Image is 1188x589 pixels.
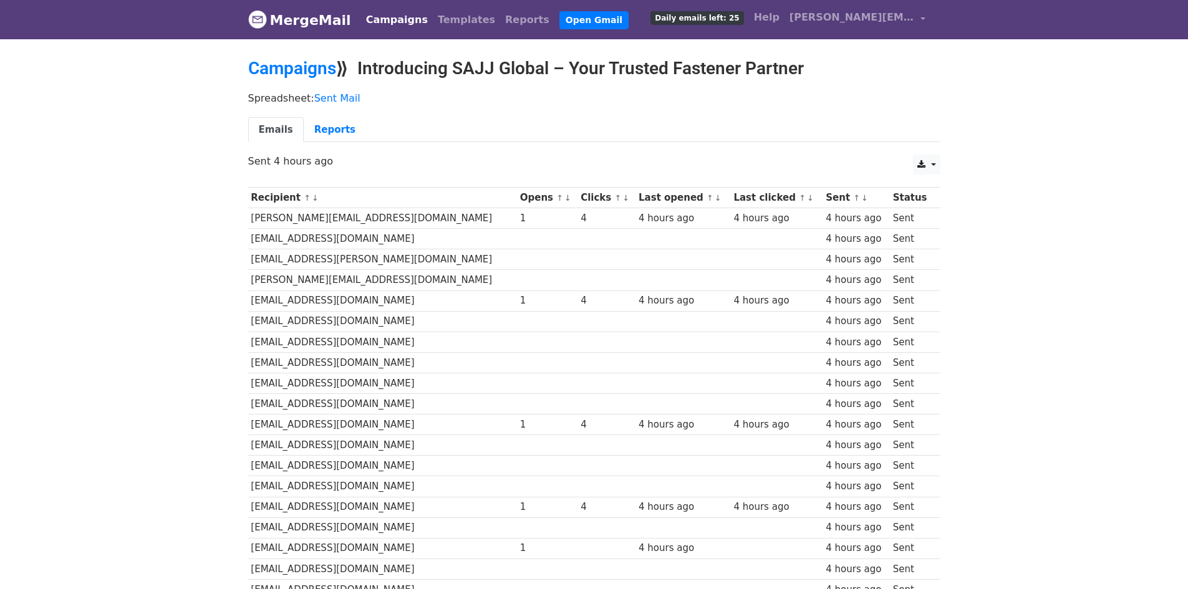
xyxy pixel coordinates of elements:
[890,558,934,579] td: Sent
[248,414,517,435] td: [EMAIL_ADDRESS][DOMAIN_NAME]
[733,500,819,514] div: 4 hours ago
[890,435,934,456] td: Sent
[826,562,887,577] div: 4 hours ago
[248,10,267,29] img: MergeMail logo
[581,211,632,226] div: 4
[826,520,887,535] div: 4 hours ago
[520,500,575,514] div: 1
[645,5,748,30] a: Daily emails left: 25
[826,232,887,246] div: 4 hours ago
[890,311,934,332] td: Sent
[248,117,304,143] a: Emails
[890,270,934,290] td: Sent
[826,397,887,411] div: 4 hours ago
[520,541,575,555] div: 1
[248,290,517,311] td: [EMAIL_ADDRESS][DOMAIN_NAME]
[361,7,433,32] a: Campaigns
[248,155,940,168] p: Sent 4 hours ago
[826,438,887,453] div: 4 hours ago
[520,418,575,432] div: 1
[433,7,500,32] a: Templates
[500,7,554,32] a: Reports
[890,497,934,517] td: Sent
[248,7,351,33] a: MergeMail
[517,188,577,208] th: Opens
[733,294,819,308] div: 4 hours ago
[248,517,517,538] td: [EMAIL_ADDRESS][DOMAIN_NAME]
[248,352,517,373] td: [EMAIL_ADDRESS][DOMAIN_NAME]
[639,500,728,514] div: 4 hours ago
[790,10,914,25] span: [PERSON_NAME][EMAIL_ADDRESS][DOMAIN_NAME]
[622,193,629,203] a: ↓
[826,459,887,473] div: 4 hours ago
[861,193,868,203] a: ↓
[826,335,887,350] div: 4 hours ago
[248,229,517,249] td: [EMAIL_ADDRESS][DOMAIN_NAME]
[890,332,934,352] td: Sent
[890,188,934,208] th: Status
[853,193,860,203] a: ↑
[799,193,806,203] a: ↑
[890,373,934,393] td: Sent
[823,188,889,208] th: Sent
[248,538,517,558] td: [EMAIL_ADDRESS][DOMAIN_NAME]
[785,5,930,34] a: [PERSON_NAME][EMAIL_ADDRESS][DOMAIN_NAME]
[731,188,823,208] th: Last clicked
[248,311,517,332] td: [EMAIL_ADDRESS][DOMAIN_NAME]
[248,558,517,579] td: [EMAIL_ADDRESS][DOMAIN_NAME]
[826,479,887,494] div: 4 hours ago
[248,497,517,517] td: [EMAIL_ADDRESS][DOMAIN_NAME]
[248,394,517,414] td: [EMAIL_ADDRESS][DOMAIN_NAME]
[248,92,940,105] p: Spreadsheet:
[248,208,517,229] td: [PERSON_NAME][EMAIL_ADDRESS][DOMAIN_NAME]
[248,249,517,270] td: [EMAIL_ADDRESS][PERSON_NAME][DOMAIN_NAME]
[890,517,934,538] td: Sent
[304,193,311,203] a: ↑
[707,193,713,203] a: ↑
[248,476,517,497] td: [EMAIL_ADDRESS][DOMAIN_NAME]
[733,211,819,226] div: 4 hours ago
[556,193,563,203] a: ↑
[890,249,934,270] td: Sent
[826,252,887,267] div: 4 hours ago
[650,11,743,25] span: Daily emails left: 25
[248,435,517,456] td: [EMAIL_ADDRESS][DOMAIN_NAME]
[890,352,934,373] td: Sent
[826,314,887,328] div: 4 hours ago
[581,294,632,308] div: 4
[639,541,728,555] div: 4 hours ago
[312,193,319,203] a: ↓
[248,456,517,476] td: [EMAIL_ADDRESS][DOMAIN_NAME]
[826,211,887,226] div: 4 hours ago
[890,456,934,476] td: Sent
[826,500,887,514] div: 4 hours ago
[890,394,934,414] td: Sent
[248,332,517,352] td: [EMAIL_ADDRESS][DOMAIN_NAME]
[890,229,934,249] td: Sent
[304,117,366,143] a: Reports
[826,541,887,555] div: 4 hours ago
[826,418,887,432] div: 4 hours ago
[890,208,934,229] td: Sent
[248,58,940,79] h2: ⟫ Introducing SAJJ Global – Your Trusted Fastener Partner
[826,376,887,391] div: 4 hours ago
[890,290,934,311] td: Sent
[314,92,360,104] a: Sent Mail
[715,193,722,203] a: ↓
[826,356,887,370] div: 4 hours ago
[639,418,728,432] div: 4 hours ago
[577,188,635,208] th: Clicks
[890,414,934,435] td: Sent
[826,273,887,287] div: 4 hours ago
[890,538,934,558] td: Sent
[248,373,517,393] td: [EMAIL_ADDRESS][DOMAIN_NAME]
[890,476,934,497] td: Sent
[749,5,785,30] a: Help
[248,270,517,290] td: [PERSON_NAME][EMAIL_ADDRESS][DOMAIN_NAME]
[581,418,632,432] div: 4
[564,193,571,203] a: ↓
[614,193,621,203] a: ↑
[639,211,728,226] div: 4 hours ago
[639,294,728,308] div: 4 hours ago
[733,418,819,432] div: 4 hours ago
